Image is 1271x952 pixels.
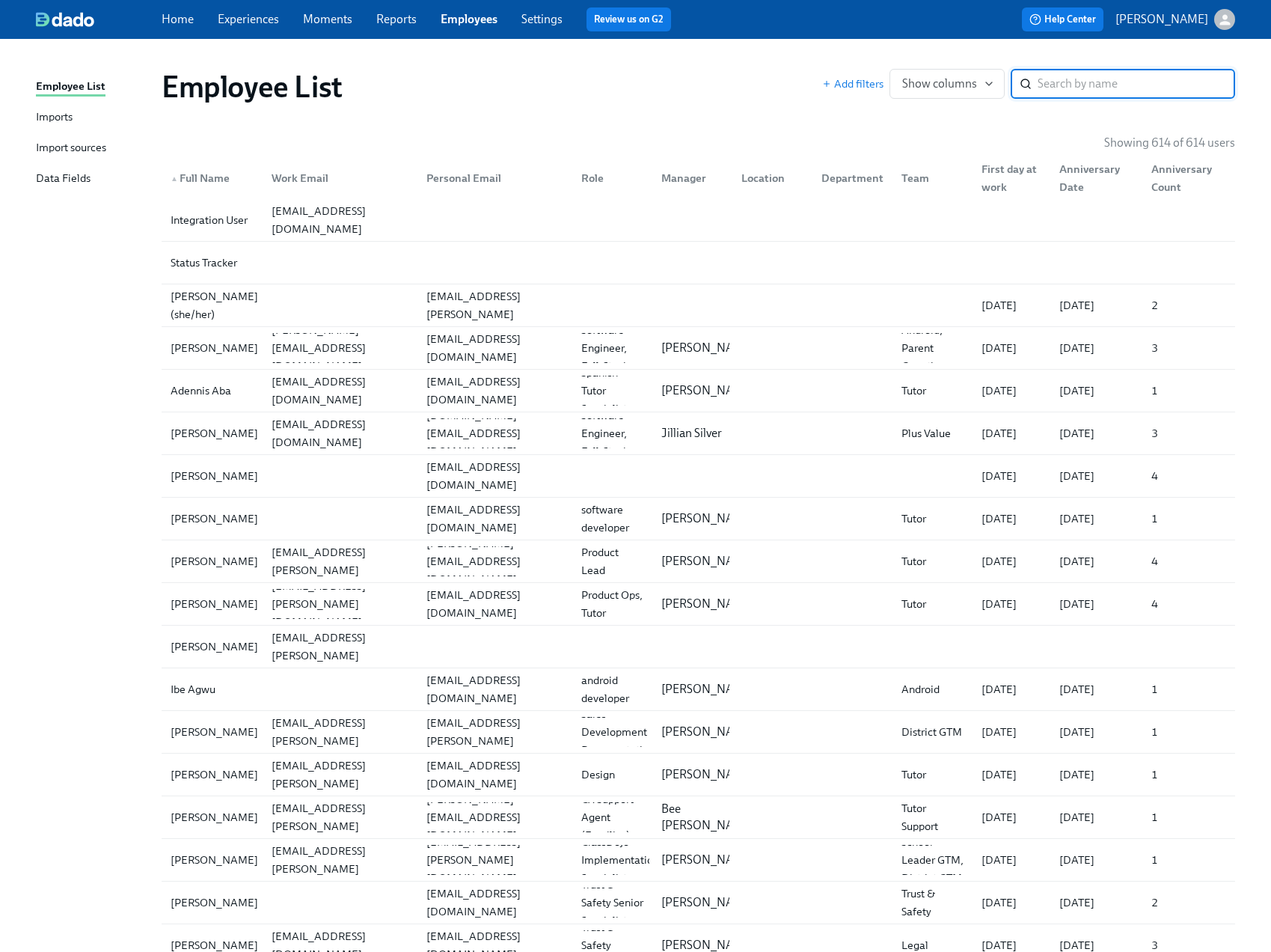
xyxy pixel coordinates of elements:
div: [PERSON_NAME][PERSON_NAME][EMAIL_ADDRESS][PERSON_NAME][DOMAIN_NAME][PERSON_NAME][EMAIL_ADDRESS][D... [162,796,1235,838]
h1: Employee List [162,69,343,105]
a: Data Fields [36,170,150,189]
a: Reports [376,12,417,26]
input: Search by name [1038,69,1235,99]
div: 4 [1145,552,1232,570]
div: [PERSON_NAME][PERSON_NAME][EMAIL_ADDRESS][PERSON_NAME][DOMAIN_NAME][EMAIL_ADDRESS][DOMAIN_NAME]De... [162,754,1235,796]
div: [EMAIL_ADDRESS][DOMAIN_NAME] [420,671,569,707]
div: [EMAIL_ADDRESS][PERSON_NAME][DOMAIN_NAME] [266,577,414,631]
div: 1 [1145,680,1232,698]
div: [DATE] [976,339,1047,357]
div: Software Engineer, Full-Stack [575,406,649,460]
div: Sales Development Representative [575,705,660,759]
div: [DATE] [1053,467,1140,485]
div: Manager [655,169,729,187]
div: Tutor [895,766,970,784]
div: [PERSON_NAME] [165,723,264,741]
div: Tutor [895,510,970,528]
div: [DATE] [1053,808,1140,826]
div: [PERSON_NAME][EMAIL_ADDRESS][PERSON_NAME][DOMAIN_NAME] [266,525,414,597]
a: [PERSON_NAME][PERSON_NAME][EMAIL_ADDRESS][PERSON_NAME][DOMAIN_NAME][PERSON_NAME][EMAIL_ADDRESS][D... [162,540,1235,583]
p: [PERSON_NAME] [661,724,754,740]
a: [PERSON_NAME][PERSON_NAME][EMAIL_ADDRESS][PERSON_NAME][DOMAIN_NAME] [162,626,1235,668]
div: [PERSON_NAME][PERSON_NAME][EMAIL_ADDRESS][PERSON_NAME][DOMAIN_NAME] [162,626,1235,668]
div: [DATE] [976,766,1047,784]
div: [PERSON_NAME][EMAIL_ADDRESS][PERSON_NAME][DOMAIN_NAME] [420,696,569,768]
div: [DATE] [1053,766,1140,784]
div: [PERSON_NAME][EMAIL_ADDRESS][DOMAIN_NAME]Trust & Safety Senior Specialist[PERSON_NAME]Trust & Saf... [162,882,1235,924]
div: [PERSON_NAME][EMAIL_ADDRESS][PERSON_NAME][DOMAIN_NAME] [266,781,414,853]
div: Import sources [36,139,106,158]
div: Product Lead [575,543,649,579]
div: Integration User [165,211,260,229]
div: Product Ops, Tutor [575,586,649,622]
div: [DATE] [976,467,1047,485]
div: [PERSON_NAME][EMAIL_ADDRESS][DOMAIN_NAME] [266,321,414,375]
a: Ibe Agwu[EMAIL_ADDRESS][DOMAIN_NAME]android developer[PERSON_NAME]Android[DATE][DATE]1 [162,668,1235,711]
div: Personal Email [420,169,569,187]
div: 3 [1145,339,1232,357]
a: [PERSON_NAME][EMAIL_ADDRESS][DOMAIN_NAME][DATE][DATE]4 [162,455,1235,498]
div: Imports [36,109,73,127]
div: [PERSON_NAME][EMAIL_ADDRESS][DOMAIN_NAME][DOMAIN_NAME][EMAIL_ADDRESS][DOMAIN_NAME]Software Engine... [162,412,1235,454]
div: Location [729,163,809,193]
div: [PERSON_NAME] [165,339,264,357]
div: [PERSON_NAME][EMAIL_ADDRESS][PERSON_NAME][DOMAIN_NAME] [266,824,414,896]
div: Tutor [895,595,970,613]
div: 4 [1145,595,1232,613]
div: [DATE] [976,510,1047,528]
div: [DATE] [976,424,1047,442]
div: Team [889,163,970,193]
div: [PERSON_NAME][EMAIL_ADDRESS][PERSON_NAME][DOMAIN_NAME] [266,696,414,768]
div: Work Email [266,169,414,187]
div: Data Fields [36,170,91,189]
div: [PERSON_NAME][EMAIL_ADDRESS][DOMAIN_NAME][DATE][DATE]4 [162,455,1235,497]
div: Plus Value [895,424,970,442]
div: [PERSON_NAME] [165,424,264,442]
div: [PERSON_NAME] [165,638,264,656]
div: 1 [1145,808,1232,826]
a: Adennis Aba[EMAIL_ADDRESS][DOMAIN_NAME][EMAIL_ADDRESS][DOMAIN_NAME]Spanish Tutor Specialist[PERSO... [162,370,1235,412]
a: [PERSON_NAME][PERSON_NAME][EMAIL_ADDRESS][DOMAIN_NAME][EMAIL_ADDRESS][DOMAIN_NAME]Software Engine... [162,327,1235,370]
div: [EMAIL_ADDRESS][DOMAIN_NAME] [420,330,569,366]
div: 2 [1145,296,1232,314]
div: 1 [1145,510,1232,528]
div: Software Engineer, Full-Stack [575,321,649,375]
div: 3 [1145,424,1232,442]
p: Bee [PERSON_NAME] [661,801,754,834]
div: Department [809,163,889,193]
a: [PERSON_NAME] (she/her)[PERSON_NAME][EMAIL_ADDRESS][PERSON_NAME][DOMAIN_NAME][DATE][DATE]2 [162,284,1235,327]
div: [PERSON_NAME][EMAIL_ADDRESS][DOMAIN_NAME] [420,790,569,844]
a: Moments [303,12,352,26]
p: [PERSON_NAME] [1115,11,1208,28]
div: Status Tracker [162,242,1235,284]
div: ClassDojo Implementation Specialist [575,833,665,887]
a: [PERSON_NAME][EMAIL_ADDRESS][DOMAIN_NAME]Trust & Safety Senior Specialist[PERSON_NAME]Trust & Saf... [162,882,1235,924]
div: Department [815,169,889,187]
div: CX Support Agent (Families) [575,790,649,844]
div: android developer [575,671,649,707]
div: Anniversary Date [1047,163,1140,193]
div: [PERSON_NAME] [165,808,264,826]
div: [DATE] [976,552,1047,570]
div: Anniversary Date [1053,160,1140,196]
div: Android [895,680,970,698]
a: [PERSON_NAME][PERSON_NAME][EMAIL_ADDRESS][PERSON_NAME][DOMAIN_NAME][EMAIL_ADDRESS][PERSON_NAME][D... [162,839,1235,882]
p: [PERSON_NAME] [661,852,754,868]
div: [PERSON_NAME] [165,510,264,528]
a: [PERSON_NAME][PERSON_NAME][EMAIL_ADDRESS][PERSON_NAME][DOMAIN_NAME][PERSON_NAME][EMAIL_ADDRESS][D... [162,796,1235,839]
a: Imports [36,109,150,127]
span: Help Center [1029,12,1096,27]
div: Status Tracker [165,254,260,272]
p: [PERSON_NAME] [661,766,754,783]
div: [PERSON_NAME][EMAIL_ADDRESS][DOMAIN_NAME] [420,534,569,588]
div: [EMAIL_ADDRESS][DOMAIN_NAME] [266,202,414,238]
a: [PERSON_NAME][EMAIL_ADDRESS][PERSON_NAME][DOMAIN_NAME][EMAIL_ADDRESS][DOMAIN_NAME]Product Ops, Tu... [162,583,1235,626]
div: Role [569,163,649,193]
div: [DATE] [976,296,1047,314]
p: [PERSON_NAME] [661,510,754,527]
div: [DATE] [1053,680,1140,698]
